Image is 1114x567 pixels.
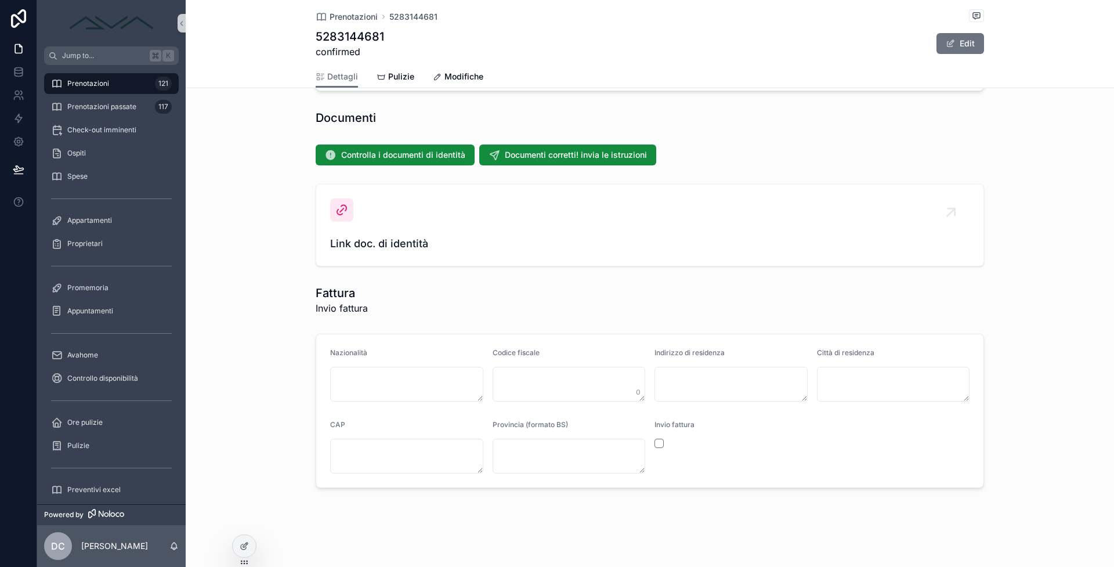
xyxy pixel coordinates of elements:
[493,348,540,357] span: Codice fiscale
[155,77,172,91] div: 121
[44,479,179,500] a: Preventivi excel
[316,11,378,23] a: Prenotazioni
[44,120,179,140] a: Check-out imminenti
[330,348,367,357] span: Nazionalità
[67,125,136,135] span: Check-out imminenti
[37,65,186,504] div: scrollable content
[316,145,475,165] button: Controlla i documenti di identità
[67,102,136,111] span: Prenotazioni passate
[67,351,98,360] span: Avahome
[65,14,158,32] img: App logo
[164,51,173,60] span: K
[44,435,179,456] a: Pulizie
[316,185,983,266] a: Link doc. di identità
[44,210,179,231] a: Appartamenti
[316,66,358,88] a: Dettagli
[51,539,65,553] span: DC
[327,71,358,82] span: Dettagli
[316,110,376,126] h1: Documenti
[67,79,109,88] span: Prenotazioni
[505,149,647,161] span: Documenti corretti! invia le istruzioni
[67,441,89,450] span: Pulizie
[377,66,414,89] a: Pulizie
[316,285,368,301] h1: Fattura
[44,277,179,298] a: Promemoria
[44,166,179,187] a: Spese
[67,418,103,427] span: Ore pulizie
[44,233,179,254] a: Proprietari
[330,236,970,252] span: Link doc. di identità
[155,100,172,114] div: 117
[341,149,465,161] span: Controlla i documenti di identità
[44,510,84,519] span: Powered by
[316,301,368,315] span: Invio fattura
[37,504,186,525] a: Powered by
[67,374,138,383] span: Controllo disponibilità
[67,283,108,292] span: Promemoria
[67,216,112,225] span: Appartamenti
[44,46,179,65] button: Jump to...K
[44,143,179,164] a: Ospiti
[62,51,145,60] span: Jump to...
[67,306,113,316] span: Appuntamenti
[67,172,88,181] span: Spese
[479,145,656,165] button: Documenti corretti! invia le istruzioni
[654,420,695,429] span: Invio fattura
[44,412,179,433] a: Ore pulizie
[67,149,86,158] span: Ospiti
[433,66,483,89] a: Modifiche
[817,348,874,357] span: Città di residenza
[389,11,437,23] a: 5283144681
[654,348,725,357] span: Indirizzo di residenza
[330,11,378,23] span: Prenotazioni
[44,368,179,389] a: Controllo disponibilità
[67,239,103,248] span: Proprietari
[44,301,179,322] a: Appuntamenti
[44,96,179,117] a: Prenotazioni passate117
[81,540,148,552] p: [PERSON_NAME]
[316,45,384,59] span: confirmed
[444,71,483,82] span: Modifiche
[67,485,121,494] span: Preventivi excel
[388,71,414,82] span: Pulizie
[493,420,568,429] span: Provincia (formato BS)
[330,420,345,429] span: CAP
[44,345,179,366] a: Avahome
[316,28,384,45] h1: 5283144681
[44,73,179,94] a: Prenotazioni121
[936,33,984,54] button: Edit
